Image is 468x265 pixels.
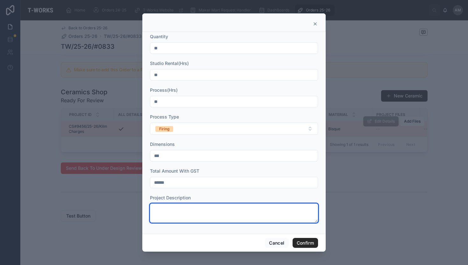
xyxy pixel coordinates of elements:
[150,195,191,200] span: Project Description
[159,126,169,132] div: Firing
[150,87,178,93] span: Process(Hrs)
[150,61,189,66] span: Studio Rental(Hrs)
[293,238,318,248] button: Confirm
[150,114,179,119] span: Process Type
[150,141,175,147] span: Dimensions
[265,238,288,248] button: Cancel
[150,123,318,135] button: Select Button
[150,34,168,39] span: Quantity
[155,125,173,132] button: Unselect FIRING
[150,168,199,174] span: Total Amount With GST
